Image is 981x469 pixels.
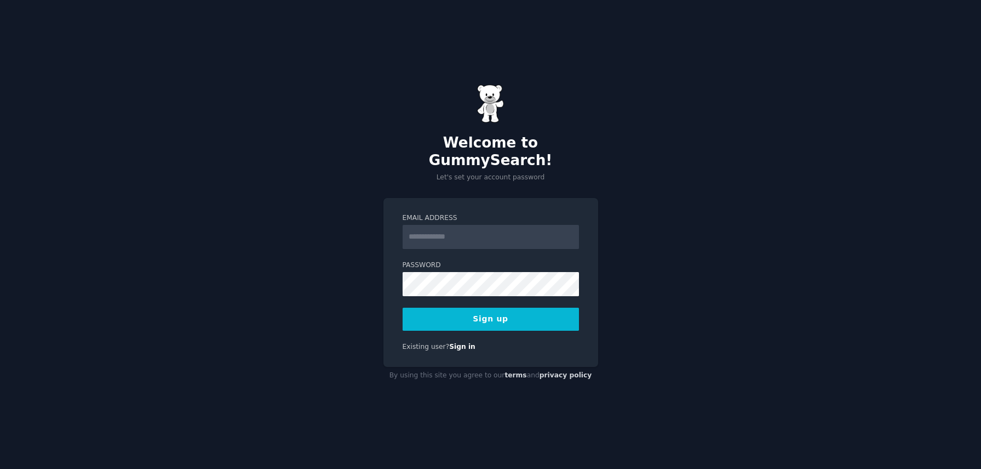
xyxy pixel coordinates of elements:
[383,134,598,169] h2: Welcome to GummySearch!
[403,308,579,331] button: Sign up
[403,261,579,270] label: Password
[477,84,504,123] img: Gummy Bear
[403,343,450,351] span: Existing user?
[540,371,592,379] a: privacy policy
[449,343,475,351] a: Sign in
[383,367,598,385] div: By using this site you agree to our and
[504,371,526,379] a: terms
[383,173,598,183] p: Let's set your account password
[403,213,579,223] label: Email Address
